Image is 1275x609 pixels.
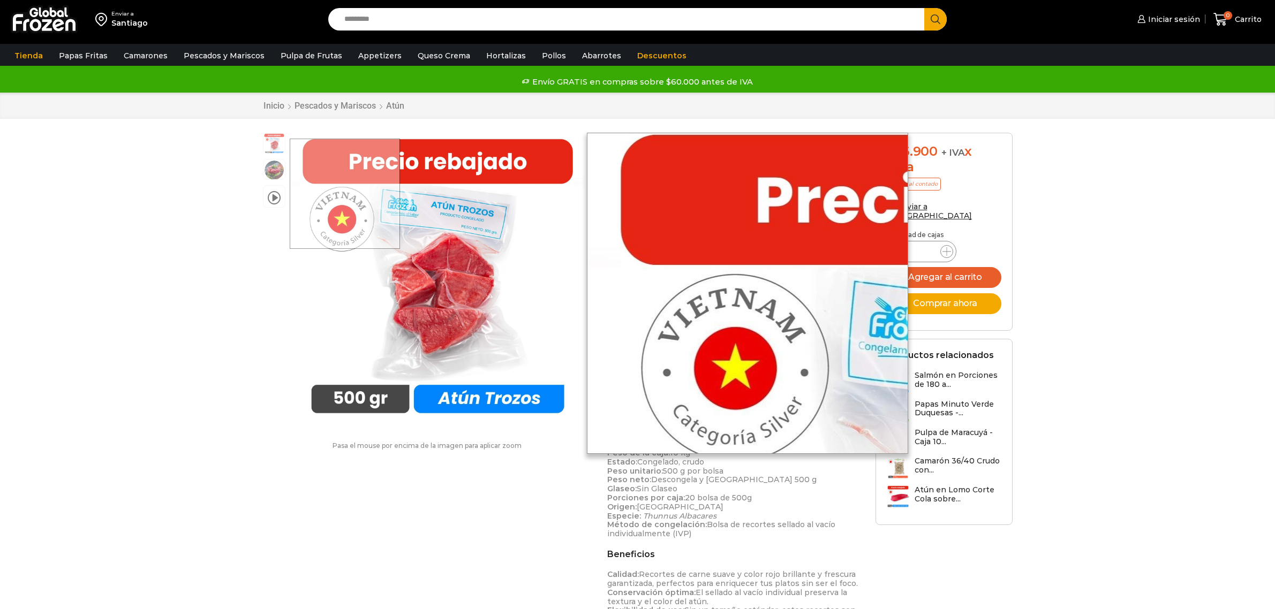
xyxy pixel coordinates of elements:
[607,549,859,559] h2: Beneficios
[386,101,405,111] a: Atún
[887,267,1001,288] button: Agregar al carrito
[607,511,641,521] strong: Especie:
[607,569,639,579] strong: Calidad:
[887,231,1001,239] p: Cantidad de cajas
[118,45,173,66] a: Camarones
[263,101,405,111] nav: Breadcrumb
[607,588,696,597] strong: Conservación óptima:
[941,147,965,158] span: + IVA
[54,45,113,66] a: Papas Fritas
[263,442,592,450] p: Pasa el mouse por encima de la imagen para aplicar zoom
[915,400,1001,418] h3: Papas Minuto Verde Duquesas -...
[607,484,637,493] strong: Glaseo:
[607,466,663,476] strong: Peso unitario:
[887,456,1001,479] a: Camarón 36/40 Crudo con...
[95,10,111,28] img: address-field-icon.svg
[887,400,1001,423] a: Papas Minuto Verde Duquesas -...
[412,45,476,66] a: Queso Crema
[275,45,348,66] a: Pulpa de Frutas
[577,45,627,66] a: Abarrotes
[911,244,932,259] input: Product quantity
[607,493,685,503] strong: Porciones por caja:
[1232,14,1262,25] span: Carrito
[915,456,1001,475] h3: Camarón 36/40 Crudo con...
[607,520,707,529] strong: Método de congelación:
[1211,7,1264,32] a: 0 Carrito
[9,45,48,66] a: Tienda
[643,511,716,521] em: Thunnus Albacares
[481,45,531,66] a: Hortalizas
[915,428,1001,446] h3: Pulpa de Maracuyá - Caja 10...
[887,143,938,159] bdi: 56.900
[887,428,1001,451] a: Pulpa de Maracuyá - Caja 10...
[263,133,285,155] span: atun trozo
[915,485,1001,504] h3: Atún en Lomo Corte Cola sobre...
[887,178,941,191] p: Precio al contado
[263,101,285,111] a: Inicio
[353,45,407,66] a: Appetizers
[294,101,376,111] a: Pescados y Mariscos
[887,293,1001,314] button: Comprar ahora
[887,485,1001,508] a: Atún en Lomo Corte Cola sobre...
[887,350,994,360] h2: Productos relacionados
[632,45,692,66] a: Descuentos
[537,45,571,66] a: Pollos
[1224,11,1232,20] span: 0
[178,45,270,66] a: Pescados y Mariscos
[607,430,859,538] p: Piezas de 80 g o más 4-5 trozos de corte irregular 10 kg Congelado, crudo 500 g por bolsa Descong...
[263,159,285,181] span: foto tartaro atun
[607,502,637,512] strong: Origen:
[111,18,148,28] div: Santiago
[607,457,637,467] strong: Estado:
[111,10,148,18] div: Enviar a
[887,144,1001,175] div: x caja
[1145,14,1200,25] span: Iniciar sesión
[924,8,947,31] button: Search button
[915,371,1001,389] h3: Salmón en Porciones de 180 a...
[1135,9,1200,30] a: Iniciar sesión
[887,371,1001,394] a: Salmón en Porciones de 180 a...
[887,202,972,220] a: Enviar a [GEOGRAPHIC_DATA]
[607,475,651,484] strong: Peso neto:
